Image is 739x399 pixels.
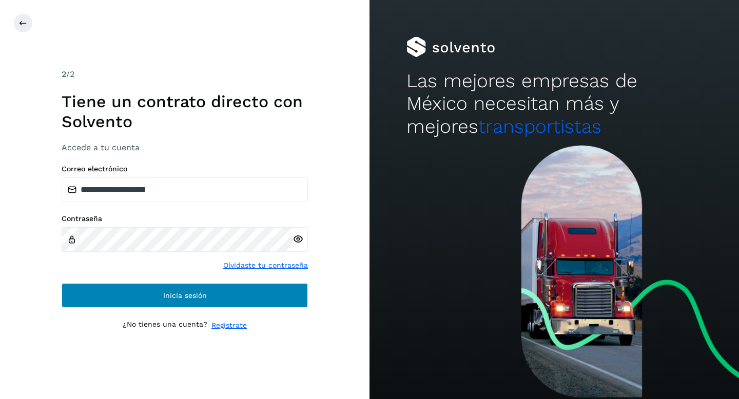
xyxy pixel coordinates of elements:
span: transportistas [478,115,601,137]
button: Inicia sesión [62,283,308,308]
h2: Las mejores empresas de México necesitan más y mejores [406,70,702,138]
h1: Tiene un contrato directo con Solvento [62,92,308,131]
a: Olvidaste tu contraseña [223,260,308,271]
a: Regístrate [211,320,247,331]
p: ¿No tienes una cuenta? [123,320,207,331]
span: 2 [62,69,66,79]
label: Correo electrónico [62,165,308,173]
h3: Accede a tu cuenta [62,143,308,152]
div: /2 [62,68,308,81]
label: Contraseña [62,214,308,223]
span: Inicia sesión [163,292,207,299]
